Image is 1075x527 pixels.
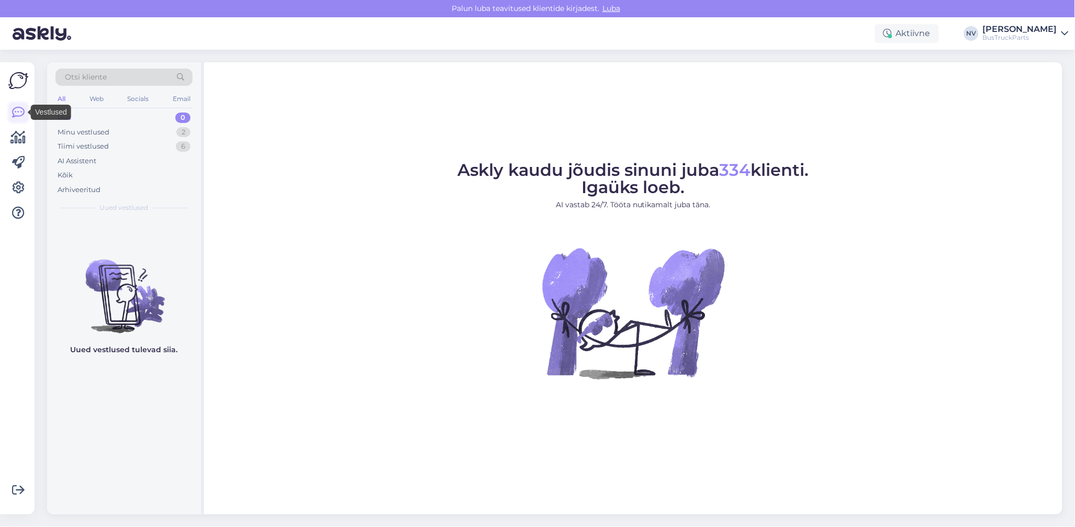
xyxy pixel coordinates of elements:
[47,241,201,335] img: No chats
[65,72,107,83] span: Otsi kliente
[599,4,623,13] span: Luba
[58,156,96,166] div: AI Assistent
[55,92,68,106] div: All
[964,26,979,41] div: NV
[71,344,178,355] p: Uued vestlused tulevad siia.
[983,25,1069,42] a: [PERSON_NAME]BusTruckParts
[176,141,191,152] div: 6
[31,105,71,120] div: Vestlused
[539,219,727,407] img: No Chat active
[58,170,73,181] div: Kõik
[983,25,1057,33] div: [PERSON_NAME]
[125,92,151,106] div: Socials
[175,113,191,123] div: 0
[458,160,809,197] span: Askly kaudu jõudis sinuni juba klienti. Igaüks loeb.
[171,92,193,106] div: Email
[875,24,939,43] div: Aktiivne
[720,160,751,180] span: 334
[8,71,28,91] img: Askly Logo
[58,141,109,152] div: Tiimi vestlused
[87,92,106,106] div: Web
[983,33,1057,42] div: BusTruckParts
[100,203,149,212] span: Uued vestlused
[58,127,109,138] div: Minu vestlused
[176,127,191,138] div: 2
[458,199,809,210] p: AI vastab 24/7. Tööta nutikamalt juba täna.
[58,185,100,195] div: Arhiveeritud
